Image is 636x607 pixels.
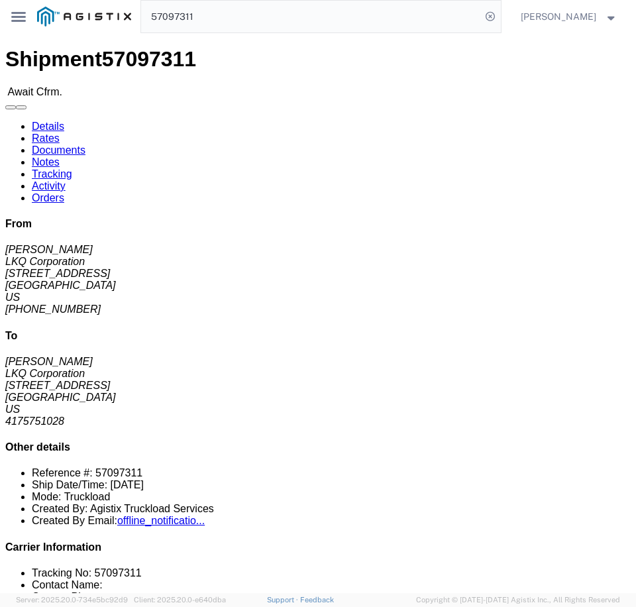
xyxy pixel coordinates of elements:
[134,596,226,604] span: Client: 2025.20.0-e640dba
[16,596,128,604] span: Server: 2025.20.0-734e5bc92d9
[416,594,620,606] span: Copyright © [DATE]-[DATE] Agistix Inc., All Rights Reserved
[521,9,596,24] span: Nathan Seeley
[300,596,334,604] a: Feedback
[520,9,618,25] button: [PERSON_NAME]
[141,1,480,32] input: Search for shipment number, reference number
[267,596,300,604] a: Support
[37,7,131,27] img: logo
